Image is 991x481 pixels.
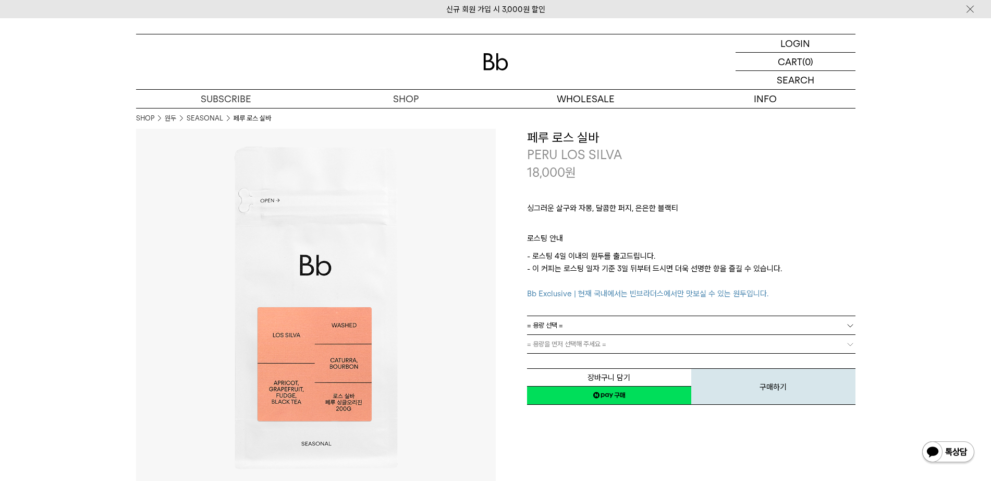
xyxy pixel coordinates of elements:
[527,146,855,164] p: PERU LOS SILVA
[921,440,975,465] img: 카카오톡 채널 1:1 채팅 버튼
[802,53,813,70] p: (0)
[527,368,691,387] button: 장바구니 담기
[136,90,316,108] a: SUBSCRIBE
[527,202,855,220] p: 싱그러운 살구와 자몽, 달콤한 퍼지, 은은한 블랙티
[165,113,176,124] a: 원두
[527,386,691,405] a: 새창
[777,71,814,89] p: SEARCH
[527,250,855,300] p: - 로스팅 4일 이내의 원두를 출고드립니다. - 이 커피는 로스팅 일자 기준 3일 뒤부터 드시면 더욱 선명한 향을 즐길 수 있습니다.
[691,368,855,405] button: 구매하기
[483,53,508,70] img: 로고
[187,113,223,124] a: SEASONAL
[527,220,855,232] p: ㅤ
[527,335,606,353] span: = 용량을 먼저 선택해 주세요 =
[565,165,576,180] span: 원
[527,164,576,182] p: 18,000
[527,232,855,250] p: 로스팅 안내
[316,90,496,108] a: SHOP
[778,53,802,70] p: CART
[446,5,545,14] a: 신규 회원 가입 시 3,000원 할인
[527,316,563,334] span: = 용량 선택 =
[234,113,271,124] li: 페루 로스 실바
[496,90,676,108] p: WHOLESALE
[316,109,496,126] a: 원두
[527,289,768,298] span: Bb Exclusive | 현재 국내에서는 빈브라더스에서만 맛보실 수 있는 원두입니다.
[136,113,154,124] a: SHOP
[527,129,855,147] h3: 페루 로스 실바
[780,34,810,52] p: LOGIN
[736,53,855,71] a: CART (0)
[676,90,855,108] p: INFO
[736,34,855,53] a: LOGIN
